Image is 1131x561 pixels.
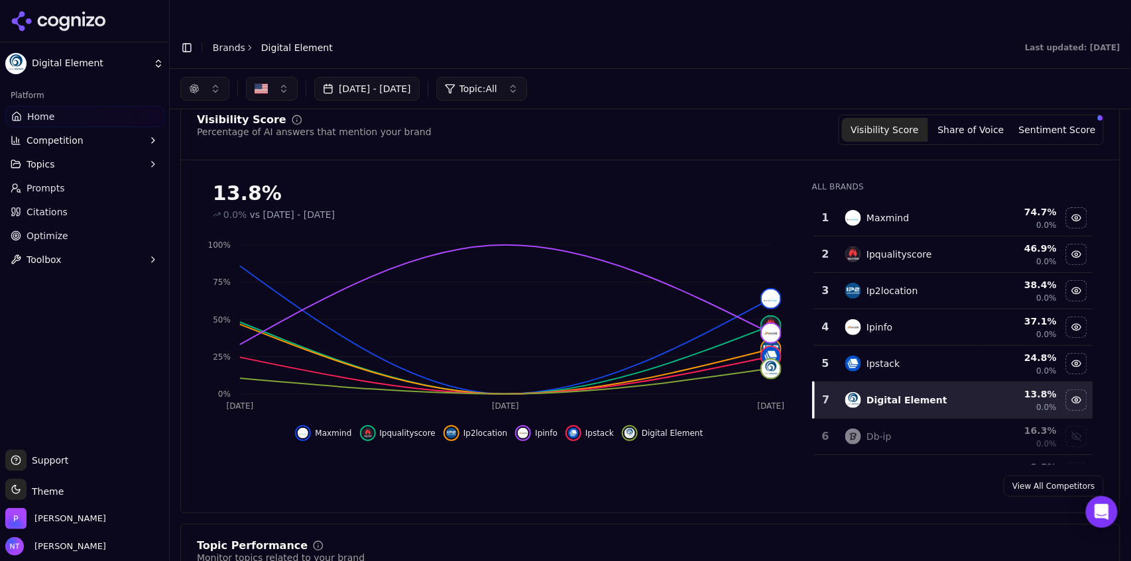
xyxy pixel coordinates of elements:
[27,486,64,497] span: Theme
[5,154,164,175] button: Topics
[813,346,1093,382] tr: 5ipstackIpstack24.8%0.0%Hide ipstack data
[444,425,507,441] button: Hide ip2location data
[819,283,832,299] div: 3
[27,253,62,266] span: Toolbox
[622,425,703,441] button: Hide digital element data
[1066,353,1087,374] button: Hide ipstack data
[213,352,231,362] tspan: 25%
[1037,402,1057,413] span: 0.0%
[27,229,68,242] span: Optimize
[1066,244,1087,265] button: Hide ipqualityscore data
[985,424,1057,437] div: 16.3 %
[5,249,164,270] button: Toolbox
[819,246,832,262] div: 2
[295,425,351,441] button: Hide maxmind data
[515,425,558,441] button: Hide ipinfo data
[820,392,832,408] div: 7
[27,205,68,219] span: Citations
[866,248,932,261] div: Ipqualityscore
[227,402,254,411] tspan: [DATE]
[758,402,785,411] tspan: [DATE]
[5,537,24,556] img: Nate Tower
[845,356,861,372] img: ipstack
[813,236,1093,273] tr: 2ipqualityscoreIpqualityscore46.9%0.0%Hide ipqualityscore data
[985,205,1057,219] div: 74.7 %
[197,540,308,551] div: Topic Performance
[380,428,436,438] span: Ipqualityscore
[446,428,457,438] img: ip2location
[315,428,351,438] span: Maxmind
[518,428,528,438] img: ipinfo
[1025,42,1120,53] div: Last updated: [DATE]
[866,357,900,370] div: Ipstack
[213,181,786,205] div: 13.8%
[866,393,947,407] div: Digital Element
[1037,329,1057,340] span: 0.0%
[845,210,861,226] img: maxmind
[27,158,55,171] span: Topics
[762,347,780,366] img: ipstack
[213,41,333,54] nav: breadcrumb
[255,82,268,95] img: US
[866,284,918,297] div: Ip2location
[845,246,861,262] img: ipqualityscore
[585,428,614,438] span: Ipstack
[813,200,1093,236] tr: 1maxmindMaxmind74.7%0.0%Hide maxmind data
[298,428,308,438] img: maxmind
[1086,496,1118,528] div: Open Intercom Messenger
[819,429,832,444] div: 6
[813,419,1093,455] tr: 6db-ipDb-ip16.3%0.0%Show db-ip data
[845,283,861,299] img: ip2location
[1066,207,1087,229] button: Hide maxmind data
[5,225,164,246] a: Optimize
[213,42,245,53] a: Brands
[32,58,148,70] span: Digital Element
[642,428,703,438] span: Digital Element
[1066,462,1087,484] button: Show bigdatacloud data
[250,208,335,221] span: vs [DATE] - [DATE]
[866,430,892,443] div: Db-ip
[813,455,1093,491] tr: 9.8%Show bigdatacloud data
[1066,280,1087,301] button: Hide ip2location data
[5,53,27,74] img: Digital Element
[762,317,780,335] img: ipqualityscore
[208,240,231,250] tspan: 100%
[819,210,832,226] div: 1
[360,425,436,441] button: Hide ipqualityscore data
[5,130,164,151] button: Competition
[985,315,1057,328] div: 37.1 %
[625,428,635,438] img: digital element
[1014,118,1101,142] button: Sentiment Score
[213,278,231,287] tspan: 75%
[819,319,832,335] div: 4
[842,118,928,142] button: Visibility Score
[1037,438,1057,449] span: 0.0%
[29,540,106,552] span: [PERSON_NAME]
[535,428,558,438] span: Ipinfo
[866,211,909,225] div: Maxmind
[813,273,1093,309] tr: 3ip2locationIp2location38.4%0.0%Hide ip2location data
[463,428,507,438] span: Ip2location
[197,125,432,138] div: Percentage of AI answers that mention your brand
[5,201,164,223] a: Citations
[5,178,164,199] a: Prompts
[762,324,780,342] img: ipinfo
[34,513,106,525] span: Perrill
[27,181,65,195] span: Prompts
[1066,426,1087,447] button: Show db-ip data
[459,82,497,95] span: Topic: All
[866,321,892,334] div: Ipinfo
[27,110,54,123] span: Home
[5,106,164,127] a: Home
[568,428,579,438] img: ipstack
[845,392,861,408] img: digital element
[213,315,231,325] tspan: 50%
[985,351,1057,364] div: 24.8 %
[985,460,1057,474] div: 9.8 %
[985,387,1057,401] div: 13.8 %
[985,242,1057,255] div: 46.9 %
[223,208,247,221] span: 0.0%
[928,118,1014,142] button: Share of Voice
[5,508,106,529] button: Open organization switcher
[492,402,519,411] tspan: [DATE]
